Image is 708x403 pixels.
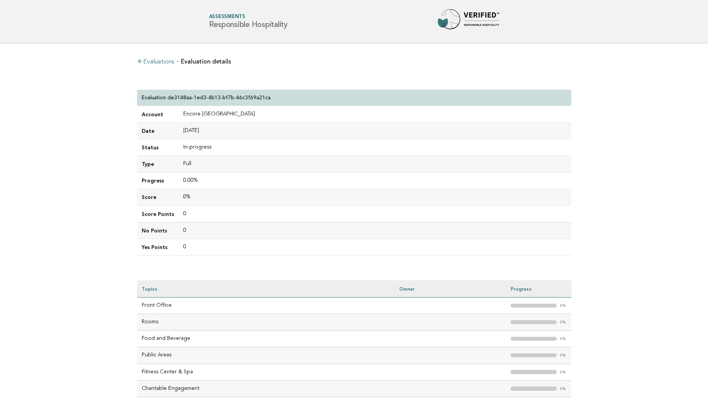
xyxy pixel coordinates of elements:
td: Yes Points [137,239,179,255]
p: Evaluation de3148aa-1ed3-4b13-bf7b-46c3f69a21ca [142,94,271,101]
td: In-progress [179,139,571,156]
th: Topics [137,280,395,298]
img: Forbes Travel Guide [438,9,499,34]
td: 0 [179,222,571,239]
h1: Responsible Hospitality [209,15,288,29]
td: Fitness Center & Spa [137,364,395,380]
td: 0% [179,189,571,206]
td: Encore [GEOGRAPHIC_DATA] [179,106,571,123]
td: Status [137,139,179,156]
td: Food and Beverage [137,331,395,347]
em: 0% [560,353,567,358]
span: Assessments [209,15,288,20]
td: Rooms [137,314,395,331]
td: Public Areas [137,347,395,364]
td: 0 [179,206,571,222]
td: Front Office [137,298,395,314]
em: 0% [560,387,567,391]
th: Owner [395,280,506,298]
td: Date [137,123,179,139]
td: Score [137,189,179,206]
td: Full [179,156,571,172]
th: Progress [506,280,571,298]
td: Account [137,106,179,123]
td: [DATE] [179,123,571,139]
td: Type [137,156,179,172]
li: Evaluation details [177,59,231,65]
td: No Points [137,222,179,239]
td: 0.00% [179,172,571,189]
td: Progress [137,172,179,189]
a: Evaluations [137,59,174,65]
td: 0 [179,239,571,255]
em: 0% [560,337,567,341]
td: Charitable Engagement [137,380,395,397]
em: 0% [560,304,567,308]
td: Score Points [137,206,179,222]
em: 0% [560,370,567,375]
em: 0% [560,320,567,324]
